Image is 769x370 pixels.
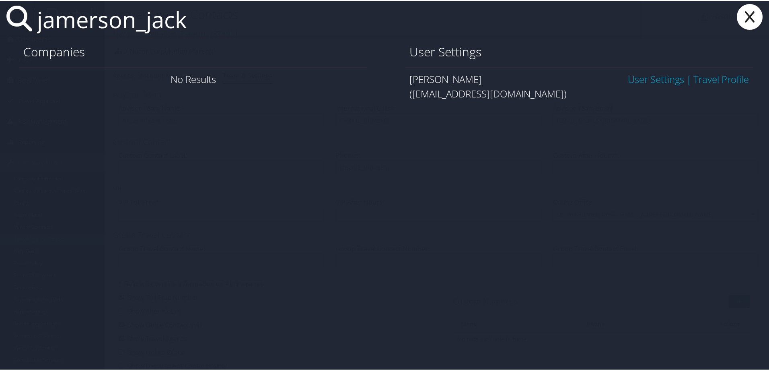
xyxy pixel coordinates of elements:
[693,72,749,85] a: View OBT Profile
[19,67,367,90] div: No Results
[23,43,363,60] h1: Companies
[409,72,482,85] span: [PERSON_NAME]
[684,72,693,85] span: |
[409,43,749,60] h1: User Settings
[409,86,749,100] div: ([EMAIL_ADDRESS][DOMAIN_NAME])
[628,72,684,85] a: User Settings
